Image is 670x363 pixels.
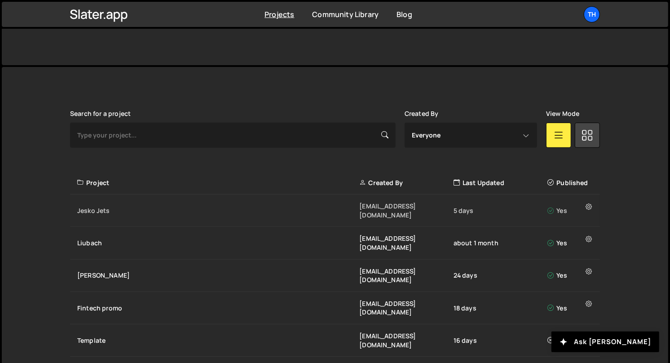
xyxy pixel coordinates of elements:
a: Th [584,6,600,22]
label: Created By [405,110,439,117]
a: Jesko Jets [EMAIL_ADDRESS][DOMAIN_NAME] 5 days Yes [70,195,600,227]
div: [EMAIL_ADDRESS][DOMAIN_NAME] [359,267,453,284]
a: Fintech promo [EMAIL_ADDRESS][DOMAIN_NAME] 18 days Yes [70,292,600,324]
div: Yes [547,239,595,248]
a: Liubach [EMAIL_ADDRESS][DOMAIN_NAME] about 1 month Yes [70,227,600,259]
div: Template [77,336,359,345]
div: Liubach [77,239,359,248]
div: [EMAIL_ADDRESS][DOMAIN_NAME] [359,332,453,349]
div: [EMAIL_ADDRESS][DOMAIN_NAME] [359,234,453,252]
div: about 1 month [454,239,547,248]
div: Yes [547,271,595,280]
div: Yes [547,206,595,215]
label: Search for a project [70,110,131,117]
div: Created By [359,178,453,187]
button: Ask [PERSON_NAME] [551,332,659,352]
div: 16 days [454,336,547,345]
a: [PERSON_NAME] [EMAIL_ADDRESS][DOMAIN_NAME] 24 days Yes [70,260,600,292]
div: 5 days [454,206,547,215]
div: Project [77,178,359,187]
input: Type your project... [70,123,396,148]
div: Jesko Jets [77,206,359,215]
div: 24 days [454,271,547,280]
div: [EMAIL_ADDRESS][DOMAIN_NAME] [359,299,453,317]
label: View Mode [546,110,579,117]
div: No [547,336,595,345]
a: Community Library [312,9,379,19]
div: Last Updated [454,178,547,187]
div: [EMAIL_ADDRESS][DOMAIN_NAME] [359,202,453,219]
div: Published [547,178,595,187]
a: Blog [397,9,412,19]
div: Fintech promo [77,304,359,313]
div: [PERSON_NAME] [77,271,359,280]
div: Yes [547,304,595,313]
a: Projects [264,9,294,19]
div: 18 days [454,304,547,313]
a: Template [EMAIL_ADDRESS][DOMAIN_NAME] 16 days No [70,324,600,357]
